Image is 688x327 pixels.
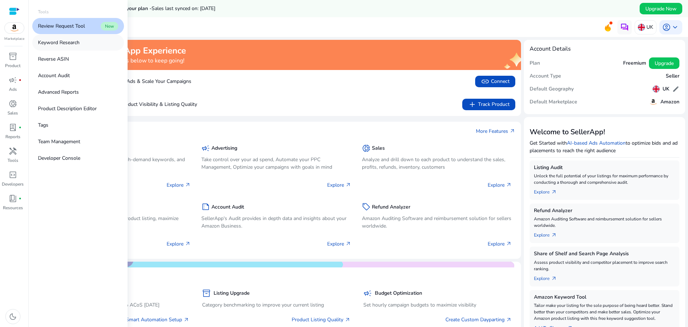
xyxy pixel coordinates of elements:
[534,251,675,257] h5: Share of Shelf and Search Page Analysis
[530,139,679,154] p: Get Started with to optimize bids and ad placements to reach the right audience
[372,204,410,210] h5: Refund Analyzer
[292,316,350,323] a: Product Listing Quality
[530,128,679,136] h3: Welcome to SellerApp!
[534,259,675,272] p: Assess product visibility and competitor placement to improve search ranking.
[2,181,24,187] p: Developers
[327,240,351,248] p: Explore
[9,312,17,321] span: dark_mode
[506,317,512,323] span: arrow_outward
[9,86,17,93] p: Ads
[488,181,512,189] p: Explore
[38,72,70,79] p: Account Audit
[38,154,80,162] p: Developer Console
[534,186,563,196] a: Explorearrow_outward
[660,99,679,105] h5: Amazon
[152,5,215,12] span: Sales last synced on: [DATE]
[167,240,191,248] p: Explore
[362,202,371,211] span: sell
[638,24,645,31] img: uk.svg
[623,60,646,66] h5: Freemium
[185,241,191,247] span: arrow_outward
[462,99,515,110] button: addTrack Product
[19,126,21,129] span: fiber_manual_record
[8,110,18,116] p: Sales
[9,170,17,179] span: code_blocks
[534,173,675,186] p: Unlock the full potential of your listings for maximum performance by conducting a thorough and c...
[372,145,385,151] h5: Sales
[534,294,675,300] h5: Amazon Keyword Tool
[534,302,675,322] p: Tailor make your listing for the sole purpose of being heard better. Stand better than your compe...
[9,123,17,132] span: lab_profile
[567,140,626,146] a: AI-based Ads Automation
[645,5,677,13] span: Upgrade Now
[345,241,351,247] span: arrow_outward
[9,52,17,61] span: inventory_2
[47,6,215,12] h5: Data syncs run less frequently on your plan -
[530,46,571,52] h4: Account Details
[530,73,561,79] h5: Account Type
[476,127,515,135] a: More Featuresarrow_outward
[345,182,351,188] span: arrow_outward
[468,100,477,109] span: add
[9,76,17,84] span: campaign
[481,77,489,86] span: link
[345,317,350,323] span: arrow_outward
[488,240,512,248] p: Explore
[468,100,510,109] span: Track Product
[167,181,191,189] p: Explore
[362,144,371,153] span: donut_small
[101,22,118,31] span: New
[534,216,675,229] p: Amazon Auditing Software and reimbursement solution for sellers worldwide.
[9,194,17,203] span: book_4
[126,316,189,323] a: Smart Automation Setup
[201,215,351,230] p: SellerApp's Audit provides in depth data and insights about your Amazon Business.
[201,156,351,171] p: Take control over your ad spend, Automate your PPC Management, Optimize your campaigns with goals...
[38,105,97,112] p: Product Description Editor
[5,23,24,33] img: amazon.svg
[672,85,679,93] span: edit
[201,202,210,211] span: summarize
[327,181,351,189] p: Explore
[211,145,237,151] h5: Advertising
[38,9,49,15] p: Tools
[506,241,512,247] span: arrow_outward
[38,55,69,63] p: Reverse ASIN
[530,60,540,66] h5: Plan
[211,204,244,210] h5: Account Audit
[653,85,660,93] img: uk.svg
[663,86,669,92] h5: UK
[655,60,674,67] span: Upgrade
[530,99,577,105] h5: Default Marketplace
[9,99,17,108] span: donut_small
[38,121,48,129] p: Tags
[551,232,557,238] span: arrow_outward
[671,23,679,32] span: keyboard_arrow_down
[510,128,515,134] span: arrow_outward
[183,317,189,323] span: arrow_outward
[38,22,85,30] p: Review Request Tool
[363,301,512,309] p: Set hourly campaign budgets to maximize visibility
[9,147,17,155] span: handyman
[19,79,21,81] span: fiber_manual_record
[4,36,24,42] p: Marketplace
[375,290,422,296] h5: Budget Optimization
[662,23,671,32] span: account_circle
[649,57,679,69] button: Upgrade
[38,88,79,96] p: Advanced Reports
[534,272,563,282] a: Explorearrow_outward
[362,215,512,230] p: Amazon Auditing Software and reimbursement solution for sellers worldwide.
[202,301,350,309] p: Category benchmarking to improve your current listing
[363,289,372,298] span: campaign
[362,156,512,171] p: Analyze and drill down to each product to understand the sales, profits, refunds, inventory, cust...
[534,229,563,239] a: Explorearrow_outward
[8,157,18,164] p: Tools
[551,189,557,195] span: arrow_outward
[5,134,20,140] p: Reports
[445,316,512,323] a: Create Custom Dayparting
[646,21,653,33] p: UK
[534,165,675,171] h5: Listing Audit
[640,3,682,14] button: Upgrade Now
[202,289,211,298] span: inventory_2
[534,208,675,214] h5: Refund Analyzer
[185,182,191,188] span: arrow_outward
